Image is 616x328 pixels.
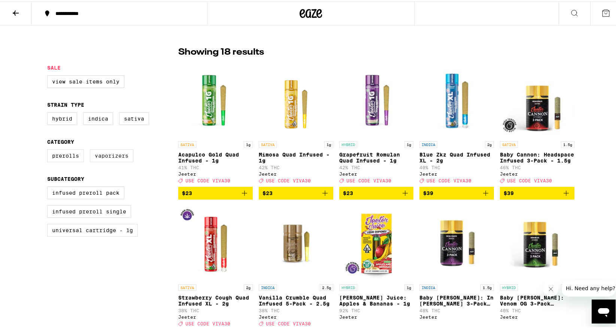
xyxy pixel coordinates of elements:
[182,189,192,195] span: $23
[320,283,333,289] p: 2.5g
[178,150,253,162] p: Acapulco Gold Quad Infused - 1g
[47,100,84,106] legend: Strain Type
[47,222,138,235] label: Universal Cartridge - 1g
[419,170,494,175] div: Jeeter
[404,140,413,146] p: 1g
[419,204,494,279] img: Jeeter - Baby Cannon: In Da Couch 3-Pack Infused - 1.5g
[178,293,253,305] p: Strawberry Cough Quad Infused XL - 2g
[185,177,230,182] span: USE CODE VIVA30
[244,283,253,289] p: 2g
[178,185,253,198] button: Add to bag
[185,320,230,325] span: USE CODE VIVA30
[178,313,253,318] div: Jeeter
[244,140,253,146] p: 1g
[592,298,616,322] iframe: Button to launch messaging window
[346,177,391,182] span: USE CODE VIVA30
[47,204,131,216] label: Infused Preroll Single
[259,164,333,168] p: 42% THC
[423,189,433,195] span: $39
[259,170,333,175] div: Jeeter
[500,61,574,136] img: Jeeter - Baby Cannon: Headspace Infused 3-Pack - 1.5g
[47,63,61,69] legend: Sale
[404,283,413,289] p: 1g
[339,170,414,175] div: Jeeter
[500,140,518,146] p: SATIVA
[480,283,494,289] p: 1.5g
[343,189,353,195] span: $23
[500,293,574,305] p: Baby [PERSON_NAME]: Venom OG 3-Pack Infused - 1.5g
[259,283,277,289] p: INDICA
[419,307,494,312] p: 48% THC
[178,307,253,312] p: 38% THC
[500,204,574,279] img: Jeeter - Baby Cannon: Venom OG 3-Pack Infused - 1.5g
[419,140,437,146] p: INDICA
[419,293,494,305] p: Baby [PERSON_NAME]: In [PERSON_NAME] 3-Pack Infused - 1.5g
[419,61,494,136] img: Jeeter - Blue Zkz Quad Infused XL - 2g
[419,185,494,198] button: Add to bag
[500,61,574,185] a: Open page for Baby Cannon: Headspace Infused 3-Pack - 1.5g from Jeeter
[259,313,333,318] div: Jeeter
[561,279,616,295] iframe: Message from company
[500,170,574,175] div: Jeeter
[178,170,253,175] div: Jeeter
[500,283,518,289] p: HYBRID
[500,150,574,162] p: Baby Cannon: Headspace Infused 3-Pack - 1.5g
[259,61,333,136] img: Jeeter - Mimosa Quad Infused - 1g
[507,177,552,182] span: USE CODE VIVA30
[339,61,414,185] a: Open page for Grapefruit Romulan Quad Infused - 1g from Jeeter
[259,307,333,312] p: 38% THC
[83,111,113,124] label: Indica
[259,293,333,305] p: Vanilla Crumble Quad Infused 5-Pack - 2.5g
[339,185,414,198] button: Add to bag
[259,150,333,162] p: Mimosa Quad Infused - 1g
[266,320,311,325] span: USE CODE VIVA30
[178,61,253,185] a: Open page for Acapulco Gold Quad Infused - 1g from Jeeter
[419,283,437,289] p: INDICA
[259,61,333,185] a: Open page for Mimosa Quad Infused - 1g from Jeeter
[339,307,414,312] p: 92% THC
[178,140,196,146] p: SATIVA
[419,61,494,185] a: Open page for Blue Zkz Quad Infused XL - 2g from Jeeter
[543,280,558,295] iframe: Close message
[339,293,414,305] p: [PERSON_NAME] Juice: Apples & Bananas - 1g
[419,150,494,162] p: Blue Zkz Quad Infused XL - 2g
[178,61,253,136] img: Jeeter - Acapulco Gold Quad Infused - 1g
[178,204,253,279] img: Jeeter - Strawberry Cough Quad Infused XL - 2g
[339,61,414,136] img: Jeeter - Grapefruit Romulan Quad Infused - 1g
[178,45,264,57] p: Showing 18 results
[47,185,124,198] label: Infused Preroll Pack
[500,164,574,168] p: 46% THC
[324,140,333,146] p: 1g
[339,164,414,168] p: 42% THC
[266,177,311,182] span: USE CODE VIVA30
[339,150,414,162] p: Grapefruit Romulan Quad Infused - 1g
[339,204,414,279] img: Jeeter - Jeeter Juice: Apples & Bananas - 1g
[500,307,574,312] p: 40% THC
[500,185,574,198] button: Add to bag
[178,283,196,289] p: SATIVA
[47,74,124,86] label: View Sale Items Only
[178,164,253,168] p: 41% THC
[259,185,333,198] button: Add to bag
[500,313,574,318] div: Jeeter
[47,148,84,161] label: Prerolls
[419,313,494,318] div: Jeeter
[47,174,84,180] legend: Subcategory
[259,140,277,146] p: SATIVA
[504,189,514,195] span: $39
[47,111,77,124] label: Hybrid
[427,177,471,182] span: USE CODE VIVA30
[47,137,74,143] legend: Category
[259,204,333,279] img: Jeeter - Vanilla Crumble Quad Infused 5-Pack - 2.5g
[339,313,414,318] div: Jeeter
[119,111,149,124] label: Sativa
[485,140,494,146] p: 2g
[339,283,357,289] p: HYBRID
[339,140,357,146] p: HYBRID
[419,164,494,168] p: 40% THC
[561,140,574,146] p: 1.5g
[90,148,133,161] label: Vaporizers
[263,189,273,195] span: $23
